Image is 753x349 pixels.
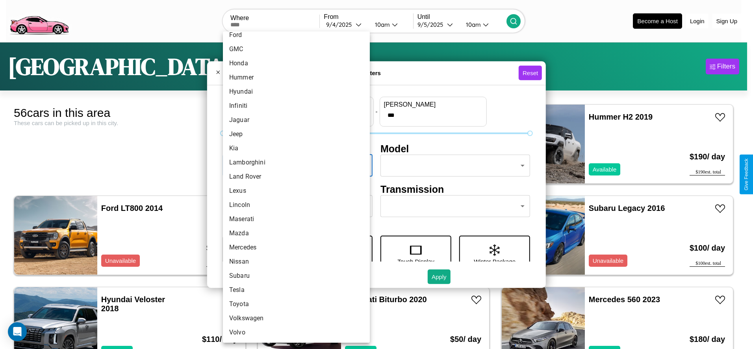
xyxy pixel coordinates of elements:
[223,198,370,212] li: Lincoln
[223,42,370,56] li: GMC
[223,70,370,85] li: Hummer
[223,56,370,70] li: Honda
[223,297,370,311] li: Toyota
[223,127,370,141] li: Jeep
[223,141,370,155] li: Kia
[223,28,370,42] li: Ford
[223,255,370,269] li: Nissan
[8,322,27,341] div: Open Intercom Messenger
[223,99,370,113] li: Infiniti
[223,155,370,170] li: Lamborghini
[223,311,370,325] li: Volkswagen
[223,283,370,297] li: Tesla
[223,170,370,184] li: Land Rover
[223,269,370,283] li: Subaru
[223,212,370,226] li: Maserati
[223,85,370,99] li: Hyundai
[223,113,370,127] li: Jaguar
[223,240,370,255] li: Mercedes
[223,325,370,340] li: Volvo
[223,184,370,198] li: Lexus
[223,226,370,240] li: Mazda
[744,159,749,190] div: Give Feedback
